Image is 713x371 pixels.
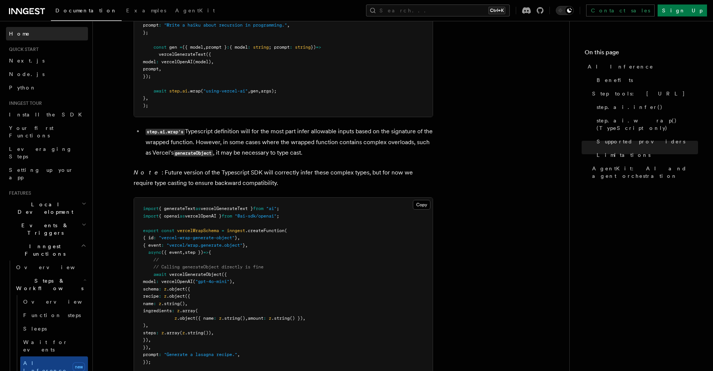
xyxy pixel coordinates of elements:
span: : [156,279,159,284]
span: , [159,66,161,72]
span: string [253,45,269,50]
span: const [153,45,167,50]
a: Examples [122,2,171,20]
a: Python [6,81,88,94]
span: , [146,323,148,328]
span: , [146,95,148,101]
code: generateObject [174,150,213,156]
span: { [208,250,211,255]
span: : [263,316,266,321]
span: .createFunction [245,228,284,233]
span: => [203,250,208,255]
span: async [148,250,161,255]
span: .object [167,286,185,292]
span: { generateText [159,206,195,211]
span: Overview [23,299,100,305]
span: ( [195,308,198,313]
span: Events & Triggers [6,222,82,237]
a: Leveraging Steps [6,142,88,163]
a: step.ai.infer() [594,100,698,114]
span: as [180,213,185,219]
span: model [143,59,156,64]
span: ({ [185,294,190,299]
span: , [148,345,151,350]
span: z [174,316,177,321]
span: z [269,316,271,321]
span: vercelOpenAI [161,59,193,64]
span: , [211,330,214,335]
span: => [316,45,321,50]
span: schema [143,286,159,292]
span: step.ai.infer() [597,103,663,111]
span: await [153,88,167,94]
span: Inngest Functions [6,243,81,258]
span: name [143,301,153,306]
span: ) [143,323,146,328]
span: .string [161,301,180,306]
span: AI Inference [588,63,653,70]
kbd: Ctrl+K [488,7,505,14]
span: z [164,294,167,299]
span: from [222,213,232,219]
span: Inngest tour [6,100,42,106]
span: Supported providers [597,138,685,145]
h4: On this page [585,48,698,60]
span: vercelGenerateObject [169,272,222,277]
button: Search...Ctrl+K [366,4,510,16]
span: ({ event [161,250,182,255]
button: Steps & Workflows [13,274,88,295]
span: args); [261,88,277,94]
span: , [287,22,290,28]
span: vercelOpenAI [161,279,193,284]
span: Quick start [6,46,39,52]
span: ( [193,279,195,284]
span: .string [271,316,290,321]
span: Steps & Workflows [13,277,83,292]
span: import [143,206,159,211]
a: Limitations [594,148,698,162]
span: } [243,243,245,248]
span: Home [9,30,30,37]
span: }; [143,30,148,35]
span: : [153,235,156,240]
span: }); [143,359,151,365]
span: : [159,294,161,299]
span: () [180,301,185,306]
span: , [245,243,248,248]
a: Benefits [594,73,698,87]
span: , [232,279,235,284]
span: "using-vercel-ai" [203,88,248,94]
span: ( [201,88,203,94]
a: Home [6,27,88,40]
span: () }) [290,316,303,321]
a: Next.js [6,54,88,67]
span: Python [9,85,36,91]
span: , [182,250,185,255]
span: Examples [126,7,166,13]
span: prompt [143,66,159,72]
span: { model [229,45,248,50]
span: prompt [143,22,159,28]
span: }) [143,345,148,350]
a: Contact sales [586,4,655,16]
span: ; prompt [269,45,290,50]
span: Setting up your app [9,167,73,180]
span: Benefits [597,76,633,84]
span: Wait for events [23,339,68,353]
span: { event [143,243,161,248]
span: ai [182,88,188,94]
a: Step tools: [URL] [589,87,698,100]
span: , [258,88,261,94]
span: steps [143,330,156,335]
button: Inngest Functions [6,240,88,261]
span: ({ name [195,316,214,321]
span: : [159,22,161,28]
span: : [227,45,229,50]
span: step.ai.wrap() (TypeScript only) [597,117,698,132]
span: step }) [185,250,203,255]
span: , [148,337,151,343]
span: ( [180,330,182,335]
span: Sleeps [23,326,47,332]
span: z [219,316,222,321]
span: inngest [227,228,245,233]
